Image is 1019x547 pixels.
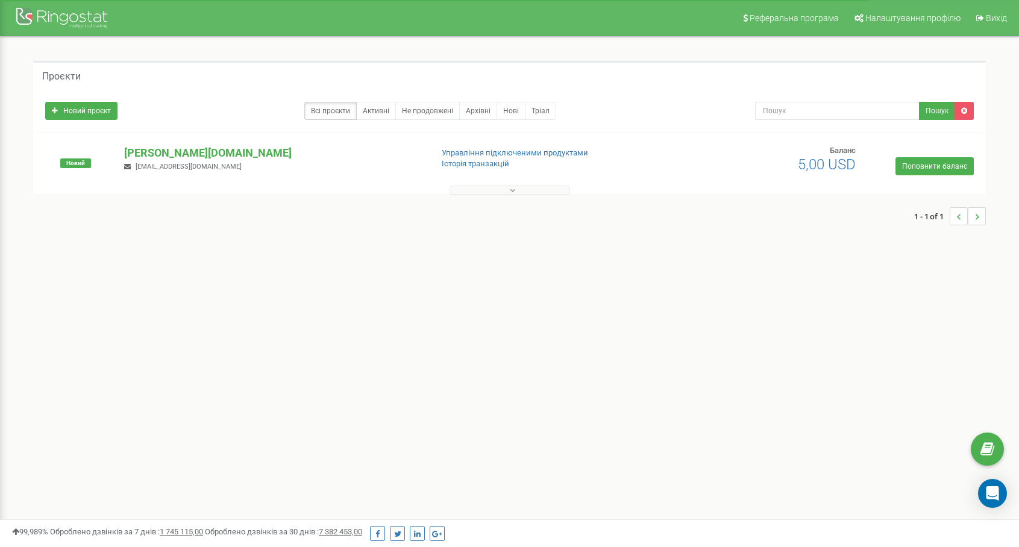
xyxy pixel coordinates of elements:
span: Баланс [830,146,856,155]
span: [EMAIL_ADDRESS][DOMAIN_NAME] [136,163,242,170]
a: Управління підключеними продуктами [442,148,588,157]
a: Нові [497,102,525,120]
span: Реферальна програма [750,13,839,23]
span: Налаштування профілю [865,13,961,23]
a: Активні [356,102,396,120]
span: 1 - 1 of 1 [914,207,950,225]
a: Не продовжені [395,102,460,120]
nav: ... [914,195,986,237]
h5: Проєкти [42,71,81,82]
a: Всі проєкти [304,102,357,120]
a: Тріал [525,102,556,120]
span: 99,989% [12,527,48,536]
a: Новий проєкт [45,102,118,120]
u: 7 382 453,00 [319,527,362,536]
a: Історія транзакцій [442,159,509,168]
p: [PERSON_NAME][DOMAIN_NAME] [124,145,422,161]
span: Оброблено дзвінків за 7 днів : [50,527,203,536]
span: 5,00 USD [798,156,856,173]
u: 1 745 115,00 [160,527,203,536]
a: Архівні [459,102,497,120]
button: Пошук [919,102,955,120]
span: Новий [60,158,91,168]
span: Оброблено дзвінків за 30 днів : [205,527,362,536]
div: Open Intercom Messenger [978,479,1007,508]
input: Пошук [755,102,920,120]
span: Вихід [986,13,1007,23]
a: Поповнити баланс [895,157,974,175]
